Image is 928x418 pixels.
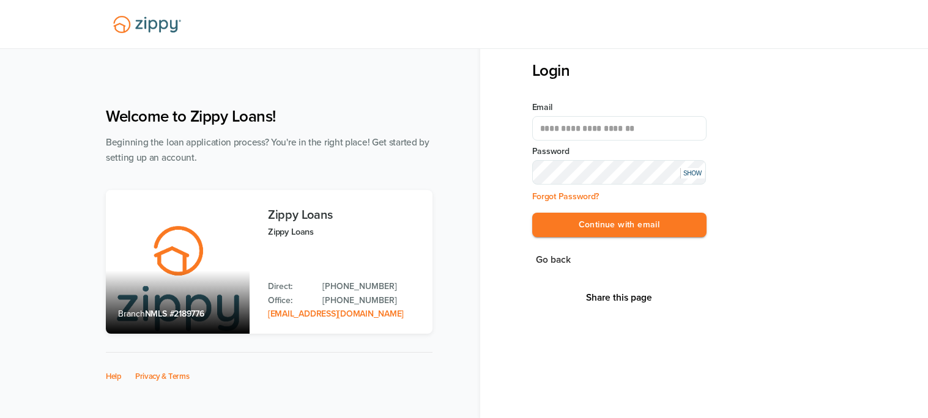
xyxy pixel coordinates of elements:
h3: Zippy Loans [268,208,420,222]
label: Email [532,101,707,114]
a: Office Phone: 512-975-2947 [322,294,420,307]
button: Share This Page [582,291,656,304]
div: SHOW [680,168,705,178]
a: Email Address: zippyguide@zippymh.com [268,309,404,319]
a: Forgot Password? [532,191,599,202]
h3: Login [532,61,707,80]
input: Email Address [532,116,707,141]
h1: Welcome to Zippy Loans! [106,107,432,126]
p: Zippy Loans [268,225,420,239]
a: Help [106,372,122,381]
span: NMLS #2189776 [145,309,204,319]
img: Lender Logo [106,10,188,38]
span: Branch [118,309,145,319]
span: Beginning the loan application process? You're in the right place! Get started by setting up an a... [106,137,429,163]
button: Go back [532,252,574,268]
a: Privacy & Terms [135,372,190,381]
input: Input Password [532,160,707,185]
a: Direct Phone: 512-975-2947 [322,280,420,293]
p: Office: [268,294,310,307]
label: Password [532,145,707,158]
p: Direct: [268,280,310,293]
button: Continue with email [532,213,707,238]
